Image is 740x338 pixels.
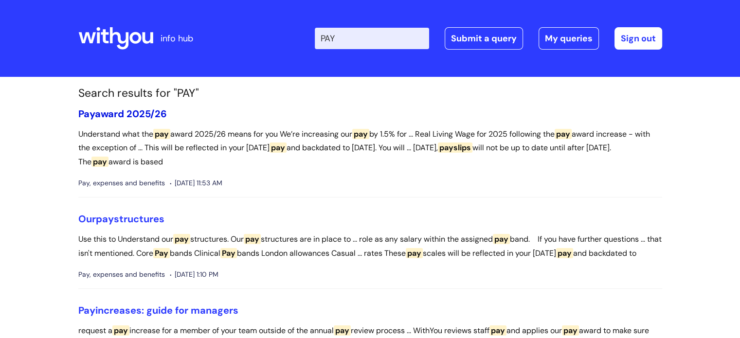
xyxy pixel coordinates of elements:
span: pay [153,129,170,139]
span: [DATE] 11:53 AM [170,177,222,189]
span: Pay [78,304,95,317]
span: pay [270,142,287,153]
span: pay [96,213,114,225]
span: pay [406,248,423,258]
span: pay [173,234,190,244]
span: Pay, expenses and benefits [78,268,165,281]
p: Use this to Understand our structures. Our structures are in place to ... role as any salary with... [78,232,662,261]
a: Ourpaystructures [78,213,164,225]
input: Search [315,28,429,49]
p: Understand what the award 2025/26 means for you We’re increasing our by 1.5% for ... Real Living ... [78,127,662,169]
span: Pay [220,248,237,258]
span: pay [493,234,510,244]
a: Sign out [614,27,662,50]
span: pay [334,325,351,336]
span: payslips [438,142,472,153]
div: | - [315,27,662,50]
span: pay [91,157,108,167]
a: Payincreases: guide for managers [78,304,238,317]
span: Pay [153,248,170,258]
span: Pay [78,107,95,120]
span: [DATE] 1:10 PM [170,268,218,281]
span: pay [244,234,261,244]
span: pay [352,129,369,139]
span: Pay, expenses and benefits [78,177,165,189]
span: pay [562,325,579,336]
span: pay [556,248,573,258]
span: pay [555,129,572,139]
span: pay [112,325,129,336]
a: Payaward 2025/26 [78,107,167,120]
a: My queries [539,27,599,50]
p: info hub [161,31,193,46]
span: pay [489,325,506,336]
h1: Search results for "PAY" [78,87,662,100]
a: Submit a query [445,27,523,50]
